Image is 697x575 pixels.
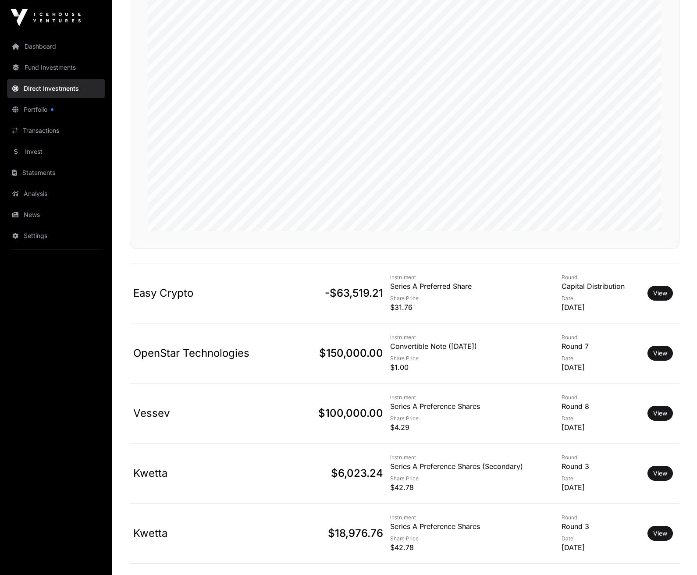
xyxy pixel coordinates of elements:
p: -$63,519.21 [284,286,383,300]
p: [DATE] [562,482,640,493]
p: Date [562,415,640,422]
p: [DATE] [562,362,640,373]
p: Capital Distribution [562,281,640,291]
p: Round [562,274,640,281]
a: Invest [7,142,105,161]
a: News [7,205,105,224]
p: Series A Preference Shares [390,401,555,412]
p: Date [562,475,640,482]
p: $150,000.00 [284,346,383,360]
a: OpenStar Technologies [133,347,249,359]
p: $42.78 [390,482,555,493]
p: Round [562,454,640,461]
p: Instrument [390,274,555,281]
a: Statements [7,163,105,182]
p: Share Price [390,295,555,302]
button: View [647,286,673,301]
p: Series A Preference Shares [390,521,555,532]
a: View [653,409,667,418]
p: [DATE] [562,302,640,312]
p: $6,023.24 [284,466,383,480]
p: Series A Preference Shares (Secondary) [390,461,555,472]
button: View [647,466,673,481]
p: $18,976.76 [284,526,383,540]
p: $1.00 [390,362,555,373]
p: Round 7 [562,341,640,351]
p: [DATE] [562,422,640,433]
a: Settings [7,226,105,245]
button: View [647,346,673,361]
a: Easy Crypto [133,287,193,299]
p: Date [562,295,640,302]
p: Share Price [390,355,555,362]
a: Direct Investments [7,79,105,98]
a: Transactions [7,121,105,140]
p: Round 8 [562,401,640,412]
p: Date [562,355,640,362]
p: Share Price [390,475,555,482]
button: View [647,526,673,541]
p: Date [562,535,640,542]
a: Vessev [133,407,170,419]
a: View [653,529,667,538]
p: Round [562,334,640,341]
p: $100,000.00 [284,406,383,420]
p: $31.76 [390,302,555,312]
p: Share Price [390,535,555,542]
p: $42.78 [390,542,555,553]
a: Kwetta [133,527,167,540]
p: Instrument [390,454,555,461]
a: View [653,289,667,298]
a: Portfolio [7,100,105,119]
p: Convertible Note ([DATE]) [390,341,555,351]
p: Series A Preferred Share [390,281,555,291]
a: View [653,469,667,478]
p: [DATE] [562,542,640,553]
iframe: Chat Widget [653,533,697,575]
p: Round 3 [562,461,640,472]
button: View [647,406,673,421]
p: $4.29 [390,422,555,433]
a: Fund Investments [7,58,105,77]
p: Round [562,514,640,521]
p: Instrument [390,334,555,341]
a: Kwetta [133,467,167,479]
a: Dashboard [7,37,105,56]
p: Round 3 [562,521,640,532]
img: Icehouse Ventures Logo [11,9,81,26]
p: Round [562,394,640,401]
p: Instrument [390,394,555,401]
a: View [653,349,667,358]
p: Share Price [390,415,555,422]
p: Instrument [390,514,555,521]
a: Analysis [7,184,105,203]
